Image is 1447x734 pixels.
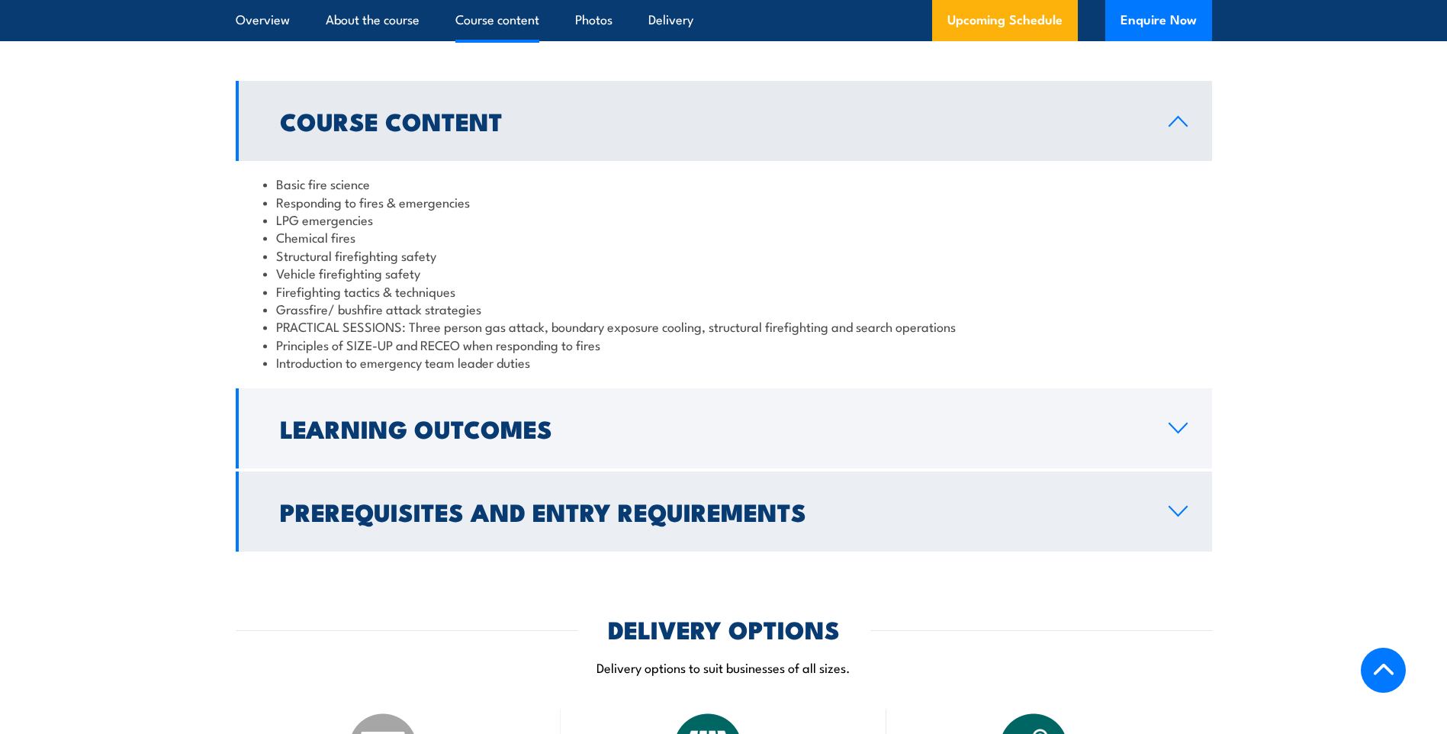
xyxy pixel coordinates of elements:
li: PRACTICAL SESSIONS: Three person gas attack, boundary exposure cooling, structural firefighting a... [263,317,1185,335]
p: Delivery options to suit businesses of all sizes. [236,658,1212,676]
li: Principles of SIZE-UP and RECEO when responding to fires [263,336,1185,353]
li: Structural firefighting safety [263,246,1185,264]
li: Chemical fires [263,228,1185,246]
a: Learning Outcomes [236,388,1212,468]
a: Course Content [236,81,1212,161]
li: LPG emergencies [263,211,1185,228]
h2: DELIVERY OPTIONS [608,618,840,639]
li: Vehicle firefighting safety [263,264,1185,282]
li: Firefighting tactics & techniques [263,282,1185,300]
li: Introduction to emergency team leader duties [263,353,1185,371]
h2: Prerequisites and Entry Requirements [280,501,1144,522]
a: Prerequisites and Entry Requirements [236,472,1212,552]
h2: Learning Outcomes [280,417,1144,439]
li: Grassfire/ bushfire attack strategies [263,300,1185,317]
li: Responding to fires & emergencies [263,193,1185,211]
li: Basic fire science [263,175,1185,192]
h2: Course Content [280,110,1144,131]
